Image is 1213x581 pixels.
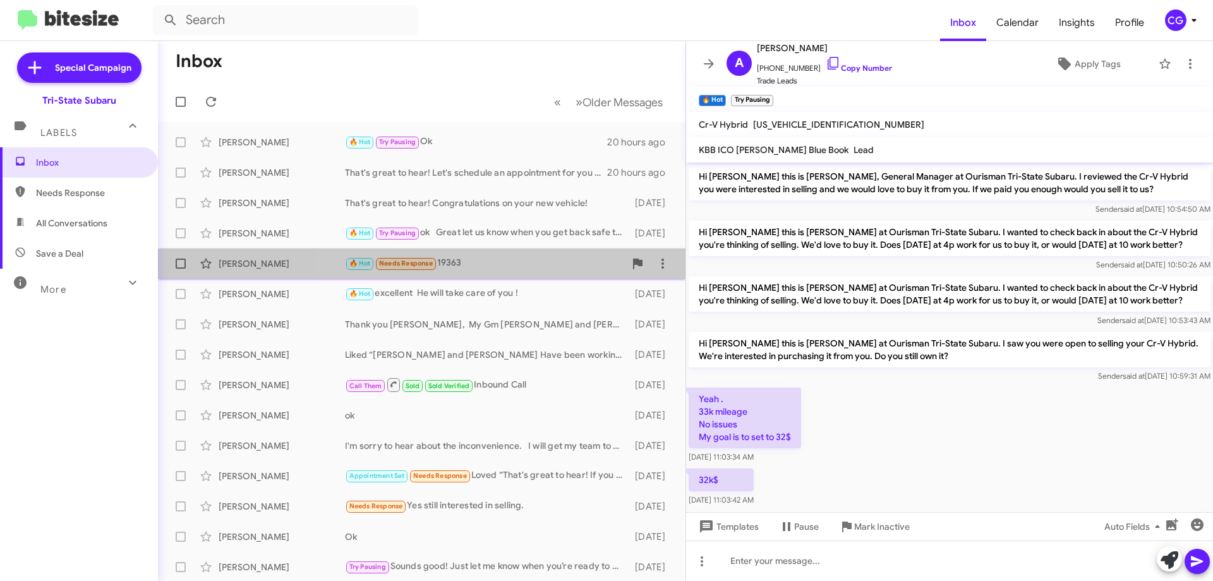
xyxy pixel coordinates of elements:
span: Inbox [36,156,143,169]
button: Previous [546,89,569,115]
span: Pause [794,515,819,538]
p: That's great to hear! Since you're looking to sell your CR-V Hybrid, let's set up a time to meet ... [689,511,1210,547]
p: Hi [PERSON_NAME] this is [PERSON_NAME], General Manager at Ourisman Tri-State Subaru. I reviewed ... [689,165,1210,200]
div: [PERSON_NAME] [219,227,345,240]
div: [PERSON_NAME] [219,530,345,543]
span: KBB ICO [PERSON_NAME] Blue Book [699,144,848,156]
a: Insights [1049,4,1105,41]
button: Auto Fields [1094,515,1175,538]
div: That's great to hear! Let's schedule an appointment for you to visit the dealership and discuss t... [345,166,607,179]
span: « [554,94,561,110]
div: ok [345,409,629,422]
div: Yes still interested in selling. [345,499,629,513]
span: Try Pausing [379,229,416,237]
div: [DATE] [629,500,675,513]
div: [DATE] [629,470,675,482]
span: Mark Inactive [854,515,910,538]
button: Next [568,89,670,115]
span: Sold [406,382,420,390]
div: 20 hours ago [607,166,675,179]
span: Sender [DATE] 10:54:50 AM [1095,204,1210,214]
small: 🔥 Hot [699,95,726,106]
div: [PERSON_NAME] [219,257,345,270]
div: [DATE] [629,379,675,391]
button: Pause [769,515,829,538]
span: 🔥 Hot [349,259,371,267]
span: Cr-V Hybrid [699,119,748,130]
span: 🔥 Hot [349,290,371,298]
span: Call Them [349,382,382,390]
div: [PERSON_NAME] [219,166,345,179]
span: Sender [DATE] 10:53:43 AM [1097,315,1210,325]
div: [PERSON_NAME] [219,379,345,391]
div: [DATE] [629,530,675,543]
div: [DATE] [629,561,675,573]
div: [PERSON_NAME] [219,409,345,422]
span: Needs Response [379,259,433,267]
button: Templates [686,515,769,538]
div: ok Great let us know when you get back safe travels [345,226,629,240]
span: 🔥 Hot [349,138,371,146]
span: Templates [696,515,759,538]
div: Thank you [PERSON_NAME], My Gm [PERSON_NAME] and [PERSON_NAME] sent you the proposal [DATE] [PERS... [345,318,629,331]
span: Labels [40,127,77,138]
span: All Conversations [36,217,107,229]
div: excellent He will take care of you ! [345,286,629,301]
span: Lead [854,144,874,156]
div: Inbound Call [345,377,629,393]
span: » [576,94,582,110]
span: Sender [DATE] 10:59:31 AM [1098,371,1210,381]
span: Needs Response [36,187,143,199]
span: Try Pausing [349,563,386,571]
button: Apply Tags [1023,52,1152,75]
span: said at [1122,315,1144,325]
div: [DATE] [629,409,675,422]
span: Special Campaign [55,61,131,74]
span: [DATE] 11:03:42 AM [689,495,754,505]
div: That's great to hear! Congratulations on your new vehicle! [345,197,629,209]
p: 32k$ [689,468,754,491]
button: Mark Inactive [829,515,920,538]
div: [PERSON_NAME] [219,288,345,300]
a: Special Campaign [17,52,142,83]
a: Profile [1105,4,1154,41]
span: Appointment Set [349,472,405,480]
div: 20 hours ago [607,136,675,149]
input: Search [153,5,418,35]
span: said at [1123,371,1145,381]
h1: Inbox [176,51,222,71]
span: [DATE] 11:03:34 AM [689,452,754,462]
div: [DATE] [629,439,675,452]
span: Trade Leads [757,75,892,87]
a: Inbox [940,4,986,41]
div: [PERSON_NAME] [219,561,345,573]
span: Needs Response [413,472,467,480]
a: Calendar [986,4,1049,41]
button: CG [1154,9,1199,31]
span: [PHONE_NUMBER] [757,56,892,75]
div: [DATE] [629,197,675,209]
span: 🔥 Hot [349,229,371,237]
span: Sender [DATE] 10:50:26 AM [1096,260,1210,269]
div: Liked “[PERSON_NAME] and [PERSON_NAME] Have been working your deal” [345,348,629,361]
div: Ok [345,135,607,149]
span: said at [1121,260,1143,269]
span: A [735,53,744,73]
div: [PERSON_NAME] [219,439,345,452]
div: I'm sorry to hear about the inconvenience. I will get my team to resolve this immediately. We wil... [345,439,629,452]
div: [PERSON_NAME] [219,197,345,209]
div: Tri-State Subaru [42,94,116,107]
div: [PERSON_NAME] [219,348,345,361]
span: Apply Tags [1075,52,1121,75]
span: Try Pausing [379,138,416,146]
p: Hi [PERSON_NAME] this is [PERSON_NAME] at Ourisman Tri-State Subaru. I wanted to check back in ab... [689,276,1210,312]
div: [DATE] [629,318,675,331]
div: [PERSON_NAME] [219,318,345,331]
span: Needs Response [349,502,403,510]
div: [DATE] [629,288,675,300]
span: said at [1120,204,1142,214]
